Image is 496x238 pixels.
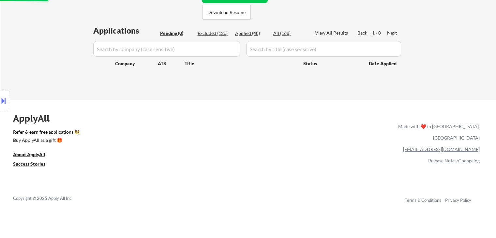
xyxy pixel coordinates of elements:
[315,30,350,36] div: View All Results
[93,41,240,57] input: Search by company (case sensitive)
[235,30,268,37] div: Applied (48)
[428,158,480,163] a: Release Notes/Changelog
[303,57,359,69] div: Status
[273,30,306,37] div: All (168)
[203,5,251,20] button: Download Resume
[115,60,158,67] div: Company
[387,30,398,36] div: Next
[357,30,368,36] div: Back
[246,41,401,57] input: Search by title (case sensitive)
[13,161,45,167] u: Success Stories
[403,146,480,152] a: [EMAIL_ADDRESS][DOMAIN_NAME]
[405,198,441,203] a: Terms & Conditions
[396,121,480,143] div: Made with ❤️ in [GEOGRAPHIC_DATA], [GEOGRAPHIC_DATA]
[445,198,471,203] a: Privacy Policy
[185,60,297,67] div: Title
[13,130,262,137] a: Refer & earn free applications 👯‍♀️
[198,30,230,37] div: Excluded (120)
[13,160,54,169] a: Success Stories
[369,60,398,67] div: Date Applied
[93,27,158,35] div: Applications
[160,30,193,37] div: Pending (0)
[372,30,387,36] div: 1 / 0
[13,195,88,202] div: Copyright © 2025 Apply All Inc
[158,60,185,67] div: ATS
